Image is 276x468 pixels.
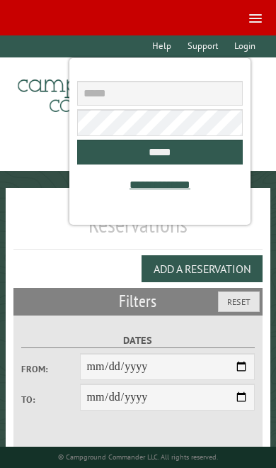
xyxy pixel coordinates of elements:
[21,362,79,376] label: From:
[13,288,262,315] h2: Filters
[145,35,178,57] a: Help
[58,452,218,462] small: © Campground Commander LLC. All rights reserved.
[218,291,260,312] button: Reset
[21,333,255,349] label: Dates
[13,63,190,118] img: Campground Commander
[142,255,263,282] button: Add a Reservation
[227,35,262,57] a: Login
[180,35,224,57] a: Support
[13,211,262,250] h1: Reservations
[21,393,79,406] label: To:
